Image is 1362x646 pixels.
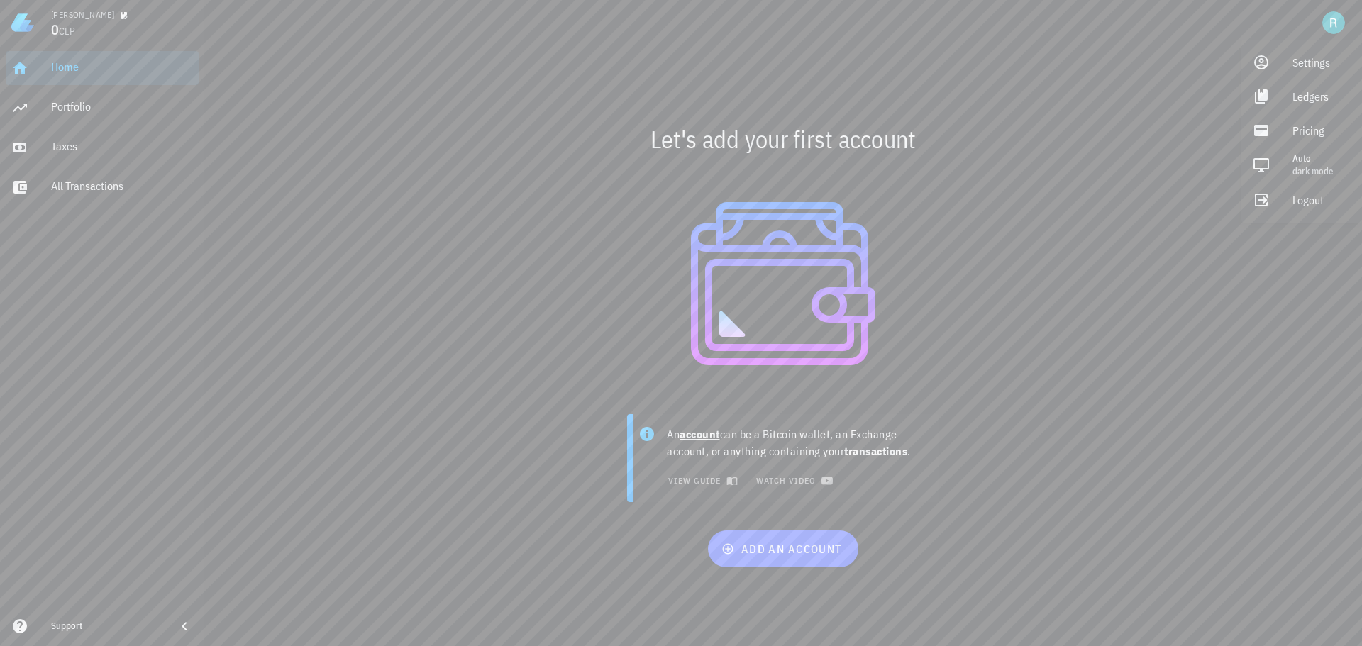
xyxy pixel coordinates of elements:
div: Pricing [1292,116,1351,145]
div: Ledgers [1292,82,1351,111]
div: [PERSON_NAME] [51,9,114,21]
a: Taxes [6,130,199,165]
a: All Transactions [6,170,199,204]
div: Auto [1292,153,1351,165]
div: Let's add your first account [363,116,1204,162]
div: Taxes [51,140,193,153]
span: Dark mode [1292,165,1334,177]
div: Support [51,620,165,632]
p: An can be a Bitcoin wallet, an Exchange account, or anything containing your . [667,425,928,460]
div: Settings [1292,48,1351,77]
span: CLP [59,25,75,38]
a: Home [6,51,199,85]
img: LedgiFi [11,11,34,34]
div: avatar [1322,11,1345,34]
span: 0 [51,20,59,39]
a: watch video [746,471,839,491]
b: account [680,427,720,441]
button: add an account [708,530,858,567]
a: Portfolio [6,91,199,125]
div: Portfolio [51,100,193,113]
b: transactions [844,444,907,458]
div: Logout [1292,186,1351,214]
span: add an account [724,542,841,556]
span: watch video [755,475,831,486]
div: Home [51,60,193,74]
button: view guide [658,471,744,491]
span: view guide [667,475,735,486]
div: All Transactions [51,179,193,193]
